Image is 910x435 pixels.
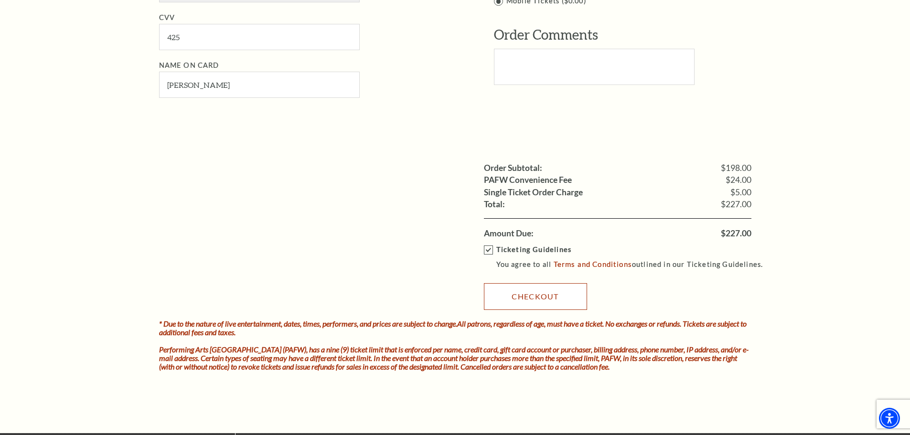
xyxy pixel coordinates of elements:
i: Performing Arts [GEOGRAPHIC_DATA] (PAFW), has a nine (9) ticket limit that is enforced per name, ... [159,345,749,371]
label: Single Ticket Order Charge [484,188,583,197]
a: Terms and Conditions [554,260,632,268]
label: PAFW Convenience Fee [484,176,572,184]
textarea: Text area [494,49,695,85]
span: $227.00 [721,200,751,209]
i: * Due to the nature of live entertainment, dates, times, performers, and prices are subject to ch... [159,319,747,337]
div: Accessibility Menu [879,408,900,429]
label: Amount Due: [484,229,534,238]
span: Order Comments [494,26,598,42]
label: Total: [484,200,505,209]
span: $198.00 [721,164,751,172]
label: Order Subtotal: [484,164,542,172]
label: CVV [159,13,175,21]
span: $227.00 [721,229,751,238]
strong: All patrons, regardless of age, must have a ticket [457,319,602,328]
span: $24.00 [726,176,751,184]
span: $5.00 [730,188,751,197]
strong: Ticketing Guidelines [496,245,571,254]
span: outlined in our Ticketing Guidelines. [632,260,763,268]
label: Name on Card [159,61,219,69]
p: You agree to all [496,258,772,271]
a: Checkout [484,283,587,310]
